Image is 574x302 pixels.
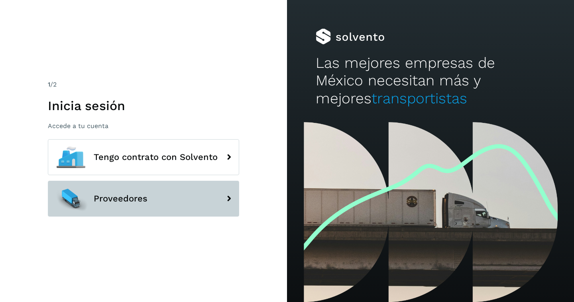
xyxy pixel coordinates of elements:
span: Tengo contrato con Solvento [94,152,218,162]
span: 1 [48,81,50,88]
h2: Las mejores empresas de México necesitan más y mejores [316,54,545,107]
span: transportistas [372,90,467,107]
button: Tengo contrato con Solvento [48,139,239,175]
div: /2 [48,80,239,89]
button: Proveedores [48,181,239,217]
p: Accede a tu cuenta [48,122,239,130]
h1: Inicia sesión [48,98,239,113]
span: Proveedores [94,194,147,203]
